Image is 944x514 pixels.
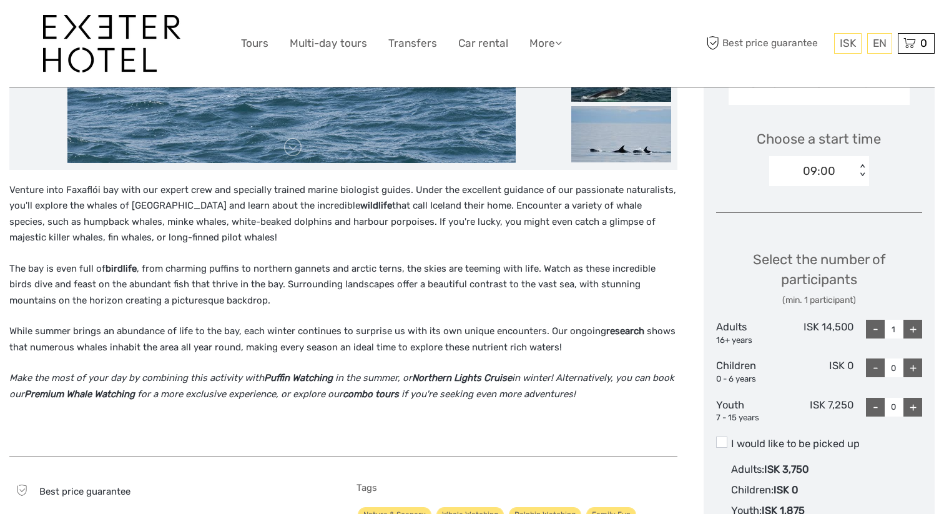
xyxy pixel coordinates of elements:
span: Children : [731,484,774,496]
a: Car rental [458,34,508,52]
div: ISK 14,500 [785,320,853,346]
span: 0 [918,37,929,49]
label: I would like to be picked up [716,437,923,452]
p: The bay is even full of , from charming puffins to northern gannets and arctic terns, the skies a... [9,261,677,309]
div: 0 - 6 years [716,373,785,385]
div: 09:00 [803,163,835,179]
div: - [866,358,885,377]
p: While summer brings an abundance of life to the bay, each winter continues to surprise us with it... [9,324,677,355]
h5: Tags [356,482,677,493]
em: Make the most of your day by combining this activity with [9,372,264,383]
div: 16+ years [716,335,785,347]
a: Tours [241,34,268,52]
div: ISK 7,250 [785,398,853,424]
div: Select the number of participants [716,250,923,307]
div: 7 - 15 years [716,412,785,424]
div: Adults [716,320,785,346]
div: + [903,398,922,417]
em: in winter! Alternatively, you can book our [9,372,674,400]
div: - [866,398,885,417]
div: Youth [716,398,785,424]
div: EN [867,33,892,54]
strong: research [606,325,644,337]
a: Transfers [388,34,437,52]
div: - [866,320,885,339]
img: a4733d76e3ec44ab853afe806a5a54aa_slider_thumbnail.jpg [571,106,671,162]
span: Best price guarantee [39,486,130,497]
a: Multi-day tours [290,34,367,52]
strong: Premium Whale Watching [24,388,135,400]
div: + [903,358,922,377]
p: Venture into Faxaflói bay with our expert crew and specially trained marine biologist guides. Und... [9,182,677,246]
p: We're away right now. Please check back later! [17,22,141,32]
span: Adults : [731,463,764,475]
em: in the summer, or [335,372,412,383]
div: + [903,320,922,339]
span: ISK 3,750 [764,463,809,475]
div: (min. 1 participant) [716,294,923,307]
strong: wildlife [360,200,392,211]
strong: combo tours [343,388,399,400]
em: for a more exclusive experience, or explore our [137,388,343,400]
div: < > [857,164,868,177]
span: Best price guarantee [704,33,832,54]
em: if you're seeking even more adventures! [401,388,576,400]
div: ISK 0 [785,358,853,385]
strong: Northern Lights Cruise [412,372,512,383]
span: ISK 0 [774,484,798,496]
strong: birdlife [106,263,137,274]
div: Children [716,358,785,385]
a: More [529,34,562,52]
span: ISK [840,37,856,49]
img: 1336-96d47ae6-54fc-4907-bf00-0fbf285a6419_logo_big.jpg [43,15,180,72]
strong: Puffin Watching [264,372,333,383]
span: Choose a start time [757,129,881,149]
button: Open LiveChat chat widget [144,19,159,34]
